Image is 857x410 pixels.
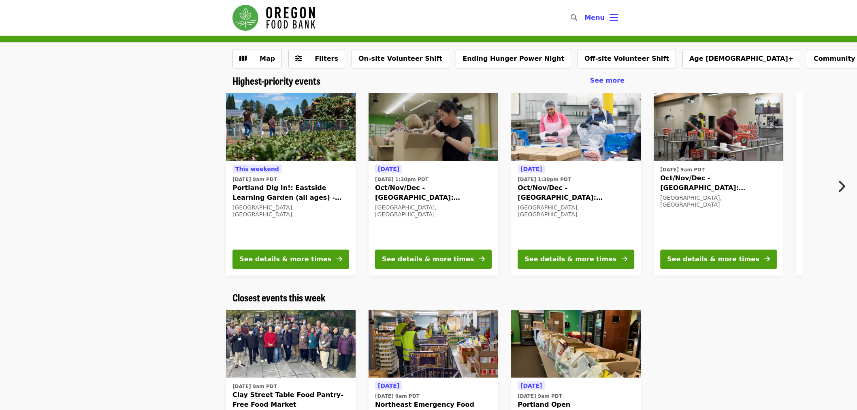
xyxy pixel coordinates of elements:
[622,255,627,263] i: arrow-right icon
[232,75,320,87] a: Highest-priority events
[232,383,277,390] time: [DATE] 9am PDT
[239,254,331,264] div: See details & more times
[352,49,449,68] button: On-site Volunteer Shift
[764,255,770,263] i: arrow-right icon
[571,14,577,21] i: search icon
[610,12,618,23] i: bars icon
[511,310,641,378] img: Portland Open Bible - Partner Agency Support (16+) organized by Oregon Food Bank
[518,250,634,269] button: See details & more times
[295,55,302,62] i: sliders-h icon
[375,204,492,218] div: [GEOGRAPHIC_DATA], [GEOGRAPHIC_DATA]
[837,179,845,194] i: chevron-right icon
[226,75,631,87] div: Highest-priority events
[660,166,705,173] time: [DATE] 9am PDT
[590,77,625,84] span: See more
[226,93,356,275] a: See details for "Portland Dig In!: Eastside Learning Garden (all ages) - Aug/Sept/Oct"
[511,93,641,275] a: See details for "Oct/Nov/Dec - Beaverton: Repack/Sort (age 10+)"
[232,290,326,304] span: Closest events this week
[232,183,349,203] span: Portland Dig In!: Eastside Learning Garden (all ages) - Aug/Sept/Oct
[226,93,356,161] img: Portland Dig In!: Eastside Learning Garden (all ages) - Aug/Sept/Oct organized by Oregon Food Bank
[226,310,356,378] img: Clay Street Table Food Pantry- Free Food Market organized by Oregon Food Bank
[830,175,857,198] button: Next item
[584,14,605,21] span: Menu
[375,250,492,269] button: See details & more times
[232,292,326,303] a: Closest events this week
[518,204,634,218] div: [GEOGRAPHIC_DATA], [GEOGRAPHIC_DATA]
[518,183,634,203] span: Oct/Nov/Dec - [GEOGRAPHIC_DATA]: Repack/Sort (age [DEMOGRAPHIC_DATA]+)
[378,166,399,172] span: [DATE]
[382,254,474,264] div: See details & more times
[337,255,342,263] i: arrow-right icon
[660,173,777,193] span: Oct/Nov/Dec - [GEOGRAPHIC_DATA]: Repack/Sort (age [DEMOGRAPHIC_DATA]+)
[654,93,783,161] img: Oct/Nov/Dec - Portland: Repack/Sort (age 16+) organized by Oregon Food Bank
[232,49,282,68] button: Show map view
[456,49,571,68] button: Ending Hunger Power Night
[239,55,247,62] i: map icon
[369,93,498,275] a: See details for "Oct/Nov/Dec - Portland: Repack/Sort (age 8+)"
[232,5,315,31] img: Oregon Food Bank - Home
[518,176,571,183] time: [DATE] 1:30pm PDT
[590,76,625,85] a: See more
[660,194,777,208] div: [GEOGRAPHIC_DATA], [GEOGRAPHIC_DATA]
[520,166,542,172] span: [DATE]
[375,393,420,400] time: [DATE] 9am PDT
[369,310,498,378] img: Northeast Emergency Food Program - Partner Agency Support organized by Oregon Food Bank
[511,93,641,161] img: Oct/Nov/Dec - Beaverton: Repack/Sort (age 10+) organized by Oregon Food Bank
[232,176,277,183] time: [DATE] 9am PDT
[524,254,616,264] div: See details & more times
[375,176,428,183] time: [DATE] 1:30pm PDT
[235,166,279,172] span: This weekend
[375,183,492,203] span: Oct/Nov/Dec - [GEOGRAPHIC_DATA]: Repack/Sort (age [DEMOGRAPHIC_DATA]+)
[315,55,338,62] span: Filters
[260,55,275,62] span: Map
[232,390,349,410] span: Clay Street Table Food Pantry- Free Food Market
[654,93,783,275] a: See details for "Oct/Nov/Dec - Portland: Repack/Sort (age 16+)"
[232,250,349,269] button: See details & more times
[520,382,542,389] span: [DATE]
[369,93,498,161] img: Oct/Nov/Dec - Portland: Repack/Sort (age 8+) organized by Oregon Food Bank
[582,8,588,28] input: Search
[660,250,777,269] button: See details & more times
[288,49,345,68] button: Filters (0 selected)
[226,292,631,303] div: Closest events this week
[232,73,320,88] span: Highest-priority events
[578,8,625,28] button: Toggle account menu
[378,382,399,389] span: [DATE]
[682,49,800,68] button: Age [DEMOGRAPHIC_DATA]+
[232,204,349,218] div: [GEOGRAPHIC_DATA], [GEOGRAPHIC_DATA]
[479,255,485,263] i: arrow-right icon
[578,49,676,68] button: Off-site Volunteer Shift
[518,393,562,400] time: [DATE] 9am PDT
[667,254,759,264] div: See details & more times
